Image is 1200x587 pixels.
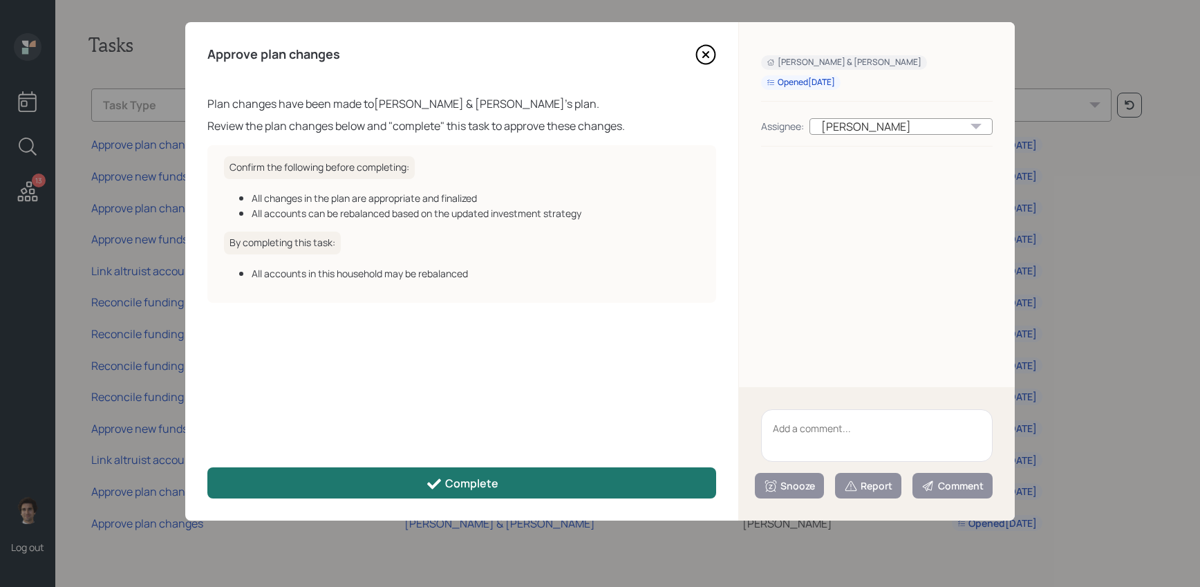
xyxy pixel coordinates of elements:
div: [PERSON_NAME] [809,118,993,135]
h6: Confirm the following before completing: [224,156,415,179]
div: [PERSON_NAME] & [PERSON_NAME] [767,57,921,68]
div: Report [844,479,892,493]
div: Assignee: [761,119,804,133]
div: Plan changes have been made to [PERSON_NAME] & [PERSON_NAME] 's plan. [207,95,716,112]
div: All accounts can be rebalanced based on the updated investment strategy [252,206,700,221]
div: Review the plan changes below and "complete" this task to approve these changes. [207,118,716,134]
div: All accounts in this household may be rebalanced [252,266,700,281]
button: Snooze [755,473,824,499]
button: Complete [207,467,716,499]
div: Comment [921,479,984,493]
button: Comment [912,473,993,499]
div: Complete [426,476,498,492]
h4: Approve plan changes [207,47,340,62]
div: Opened [DATE] [767,77,835,88]
button: Report [835,473,901,499]
h6: By completing this task: [224,232,341,254]
div: Snooze [764,479,815,493]
div: All changes in the plan are appropriate and finalized [252,191,700,205]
